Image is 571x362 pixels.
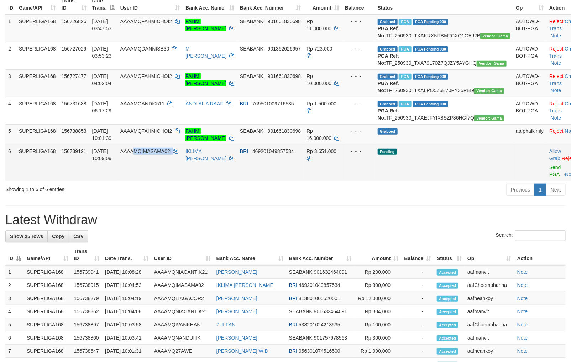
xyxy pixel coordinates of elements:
[378,149,397,155] span: Pending
[378,80,399,93] b: PGA Ref. No:
[401,318,434,331] td: -
[24,305,71,318] td: SUPERLIGA168
[5,279,24,292] td: 2
[151,279,214,292] td: AAAAMQIMASAMA02
[534,184,546,196] a: 1
[515,230,566,241] input: Search:
[16,124,59,145] td: SUPERLIGA168
[378,101,398,107] span: Grabbed
[120,19,172,24] span: AAAAMQFAHMICHOI2
[71,318,103,331] td: 156738897
[240,19,263,24] span: SEABANK
[71,292,103,305] td: 156738279
[517,309,528,314] a: Note
[549,164,561,177] a: Send PGA
[16,42,59,69] td: SUPERLIGA168
[24,345,71,358] td: SUPERLIGA168
[92,128,112,141] span: [DATE] 10:01:39
[5,124,16,145] td: 5
[437,322,458,328] span: Accepted
[24,318,71,331] td: SUPERLIGA168
[465,265,514,279] td: aafmanvit
[514,245,566,265] th: Action
[185,148,226,161] a: IKLIMA [PERSON_NAME]
[437,348,458,355] span: Accepted
[307,73,331,86] span: Rp 10.000.000
[92,148,112,161] span: [DATE] 10:09:09
[355,292,402,305] td: Rp 12,000,000
[378,128,398,135] span: Grabbed
[5,230,48,242] a: Show 25 rows
[378,19,398,25] span: Grabbed
[413,74,449,80] span: PGA Pending
[399,46,411,52] span: Marked by aafandaneth
[240,148,248,154] span: BRI
[102,279,151,292] td: [DATE] 10:04:53
[517,335,528,341] a: Note
[345,73,372,80] div: - - -
[413,101,449,107] span: PGA Pending
[92,101,112,114] span: [DATE] 06:17:29
[52,234,64,239] span: Copy
[465,305,514,318] td: aafmanvit
[216,335,257,341] a: [PERSON_NAME]
[102,245,151,265] th: Date Trans.: activate to sort column ascending
[413,46,449,52] span: PGA Pending
[151,245,214,265] th: User ID: activate to sort column ascending
[549,148,562,161] span: ·
[307,128,331,141] span: Rp 16.000.000
[24,265,71,279] td: SUPERLIGA168
[71,331,103,345] td: 156738860
[434,245,465,265] th: Status: activate to sort column ascending
[102,345,151,358] td: [DATE] 10:01:31
[16,97,59,124] td: SUPERLIGA168
[355,279,402,292] td: Rp 300,000
[151,265,214,279] td: AAAAMQNIACANTIK21
[506,184,535,196] a: Previous
[299,348,340,354] span: Copy 056301074516500 to clipboard
[355,331,402,345] td: Rp 300,000
[549,101,564,106] a: Reject
[102,305,151,318] td: [DATE] 10:04:08
[71,265,103,279] td: 156739041
[437,335,458,341] span: Accepted
[345,100,372,107] div: - - -
[314,269,347,275] span: Copy 901632464091 to clipboard
[517,295,528,301] a: Note
[401,331,434,345] td: -
[102,331,151,345] td: [DATE] 10:03:41
[71,279,103,292] td: 156738915
[289,335,313,341] span: SEABANK
[474,88,504,94] span: Vendor URL: https://trx31.1velocity.biz
[375,15,513,42] td: TF_250930_TXAKRXNTBM2CXQ1GEJ2B
[102,265,151,279] td: [DATE] 10:08:28
[5,245,24,265] th: ID: activate to sort column descending
[286,245,355,265] th: Bank Acc. Number: activate to sort column ascending
[549,148,561,161] a: Allow Grab
[268,46,301,52] span: Copy 901362626957 to clipboard
[62,19,87,24] span: 156726826
[517,269,528,275] a: Note
[92,46,112,59] span: [DATE] 03:53:23
[69,230,88,242] a: CSV
[185,46,226,59] a: M [PERSON_NAME]
[5,145,16,181] td: 6
[465,331,514,345] td: aafmanvit
[5,183,232,193] div: Showing 1 to 6 of 6 entries
[355,265,402,279] td: Rp 200,000
[151,331,214,345] td: AAAAMQNANDUIIIK
[546,184,566,196] a: Next
[16,69,59,97] td: SUPERLIGA168
[299,322,340,327] span: Copy 538201024218535 to clipboard
[401,279,434,292] td: -
[216,295,257,301] a: [PERSON_NAME]
[465,345,514,358] td: aafheankoy
[214,245,286,265] th: Bank Acc. Name: activate to sort column ascending
[5,213,566,227] h1: Latest Withdraw
[120,128,172,134] span: AAAAMQFAHMICHOI2
[480,33,510,39] span: Vendor URL: https://trx31.1velocity.biz
[268,128,301,134] span: Copy 901661830698 to clipboard
[401,245,434,265] th: Balance: activate to sort column ascending
[268,73,301,79] span: Copy 901661830698 to clipboard
[549,19,564,24] a: Reject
